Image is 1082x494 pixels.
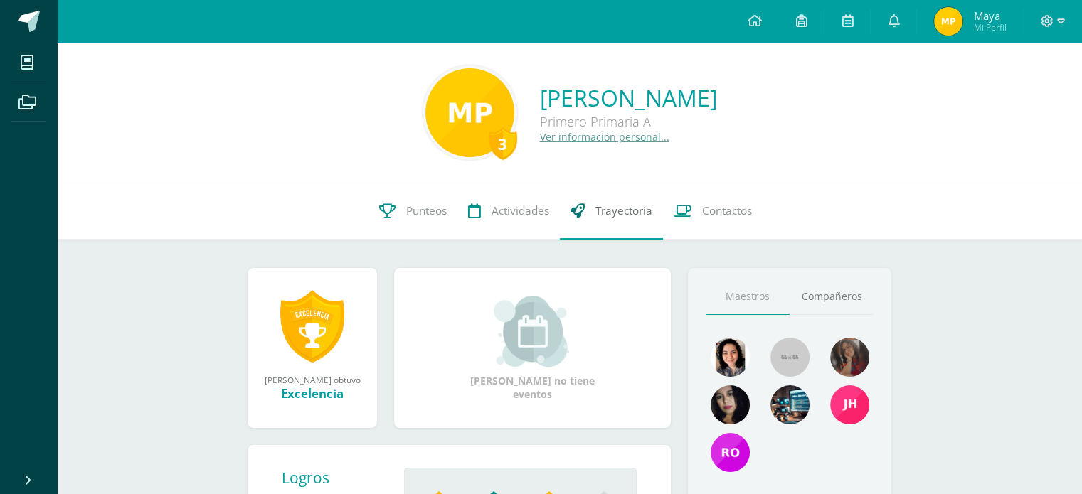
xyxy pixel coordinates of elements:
div: [PERSON_NAME] obtuvo [262,374,363,385]
span: Maya [973,9,1006,23]
img: 55x55 [770,338,810,377]
a: Ver información personal... [540,130,669,144]
img: 44b7386e2150bafe6f75c9566b169429.png [934,7,962,36]
img: 37fe3ee38833a6adb74bf76fd42a3bf6.png [830,338,869,377]
div: Excelencia [262,385,363,402]
a: Actividades [457,183,560,240]
span: Mi Perfil [973,21,1006,33]
a: Trayectoria [560,183,663,240]
img: 855e41caca19997153bb2d8696b63df4.png [770,385,810,424]
span: Contactos [702,203,752,218]
span: Punteos [406,203,447,218]
div: 3 [489,127,517,160]
a: Punteos [368,183,457,240]
div: [PERSON_NAME] no tiene eventos [462,296,604,401]
span: Actividades [492,203,549,218]
img: f21d28b18b7fede1605a83793ad1d5cb.png [425,68,514,157]
a: Maestros [706,279,790,315]
img: 6719bbf75b935729a37398d1bd0b0711.png [711,433,750,472]
img: event_small.png [494,296,571,367]
a: Compañeros [790,279,874,315]
img: e9c8ee63d948accc6783747252b4c3df.png [711,338,750,377]
span: Trayectoria [595,203,652,218]
div: Logros [282,468,393,488]
img: 7a79e2e5ae3e7e389eec154206c44f77.png [830,385,869,424]
a: Contactos [663,183,763,240]
a: [PERSON_NAME] [540,82,717,113]
img: ef6349cd9309fb31c1afbf38cf026886.png [711,385,750,424]
div: Primero Primaria A [540,113,717,130]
